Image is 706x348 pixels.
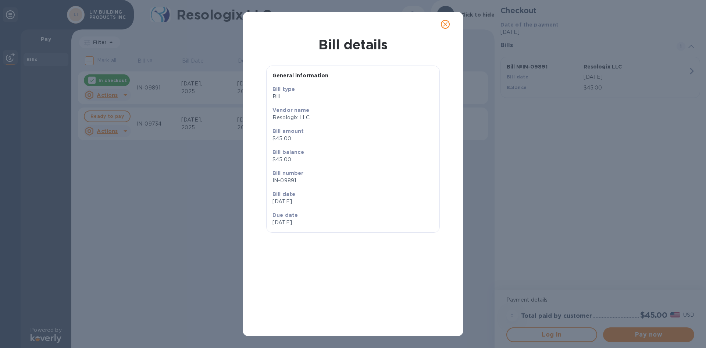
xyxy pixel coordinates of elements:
p: [DATE] [272,219,350,226]
p: Resologix LLC [272,114,434,122]
h1: Bill details [249,37,457,52]
b: Due date [272,212,298,218]
b: Bill amount [272,128,304,134]
p: [DATE] [272,198,434,205]
p: $45.00 [272,156,434,164]
b: General information [272,73,329,78]
b: Bill number [272,170,304,176]
p: $45.00 [272,135,434,143]
p: IN-09891 [272,177,434,184]
b: Vendor name [272,107,310,113]
p: Bill [272,93,434,101]
b: Bill balance [272,149,304,155]
b: Bill type [272,86,295,92]
button: close [436,15,454,33]
b: Bill date [272,191,295,197]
